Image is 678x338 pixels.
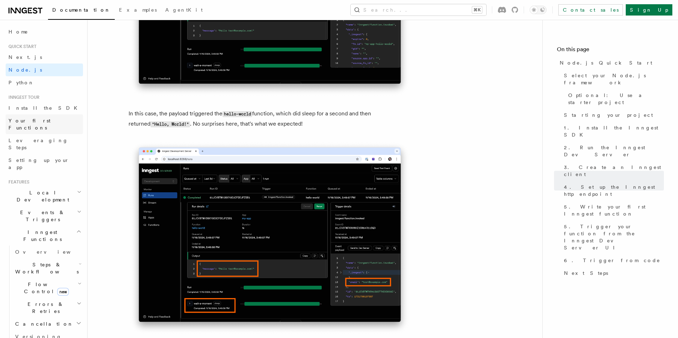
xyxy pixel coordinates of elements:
button: Search...⌘K [351,4,486,16]
a: Python [6,76,83,89]
img: Inngest Dev Server web interface's runs tab with a single completed run expanded indicating that ... [129,140,411,336]
button: Cancellation [12,318,83,330]
span: Flow Control [12,281,78,295]
span: 5. Write your first Inngest function [564,203,664,217]
a: Install the SDK [6,102,83,114]
span: Python [8,80,34,85]
span: Node.js Quick Start [560,59,652,66]
a: Node.js Quick Start [557,56,664,69]
a: 5. Trigger your function from the Inngest Dev Server UI [561,220,664,254]
span: Inngest tour [6,95,40,100]
h4: On this page [557,45,664,56]
span: AgentKit [165,7,203,13]
a: Next.js [6,51,83,64]
a: Your first Functions [6,114,83,134]
a: Starting your project [561,109,664,121]
button: Flow Controlnew [12,278,83,298]
button: Errors & Retries [12,298,83,318]
span: Cancellation [12,320,73,327]
a: 4. Set up the Inngest http endpoint [561,181,664,200]
span: Leveraging Steps [8,138,68,150]
span: Errors & Retries [12,301,77,315]
a: 3. Create an Inngest client [561,161,664,181]
span: Steps & Workflows [12,261,79,275]
span: Examples [119,7,157,13]
a: Contact sales [558,4,623,16]
span: Quick start [6,44,36,49]
p: In this case, the payload triggered the function, which did sleep for a second and then returned ... [129,109,411,129]
a: Select your Node.js framework [561,69,664,89]
a: 1. Install the Inngest SDK [561,121,664,141]
a: AgentKit [161,2,207,19]
span: Optional: Use a starter project [568,92,664,106]
span: Inngest Functions [6,229,76,243]
a: Overview [12,246,83,258]
span: 1. Install the Inngest SDK [564,124,664,138]
span: Features [6,179,29,185]
span: Select your Node.js framework [564,72,664,86]
a: Leveraging Steps [6,134,83,154]
button: Inngest Functions [6,226,83,246]
span: new [57,288,69,296]
a: Next Steps [561,267,664,279]
span: Documentation [52,7,111,13]
code: hello-world [222,111,252,117]
a: Optional: Use a starter project [565,89,664,109]
span: Next.js [8,54,42,60]
a: Setting up your app [6,154,83,174]
button: Steps & Workflows [12,258,83,278]
span: Overview [15,249,88,255]
code: "Hello, World!" [150,121,190,127]
button: Toggle dark mode [530,6,547,14]
span: 4. Set up the Inngest http endpoint [564,183,664,198]
a: 5. Write your first Inngest function [561,200,664,220]
a: Documentation [48,2,115,20]
span: Events & Triggers [6,209,77,223]
span: Starting your project [564,111,653,119]
kbd: ⌘K [472,6,482,13]
a: 2. Run the Inngest Dev Server [561,141,664,161]
span: Local Development [6,189,77,203]
span: Next Steps [564,270,608,277]
a: Node.js [6,64,83,76]
a: Home [6,25,83,38]
span: 3. Create an Inngest client [564,164,664,178]
span: 6. Trigger from code [564,257,660,264]
a: Sign Up [626,4,672,16]
span: Install the SDK [8,105,82,111]
a: Examples [115,2,161,19]
span: Home [8,28,28,35]
span: 2. Run the Inngest Dev Server [564,144,664,158]
span: Setting up your app [8,157,69,170]
button: Local Development [6,186,83,206]
a: 6. Trigger from code [561,254,664,267]
span: Your first Functions [8,118,50,131]
button: Events & Triggers [6,206,83,226]
span: 5. Trigger your function from the Inngest Dev Server UI [564,223,664,251]
span: Node.js [8,67,42,73]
